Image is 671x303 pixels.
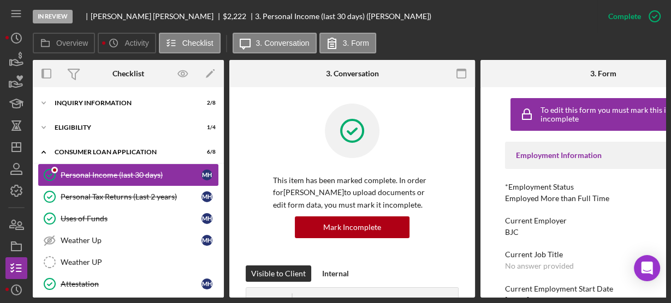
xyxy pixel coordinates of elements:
button: Visible to Client [246,265,311,282]
div: 1 / 4 [196,124,216,131]
a: Weather UP [38,251,218,273]
div: Internal [322,265,349,282]
div: Consumer Loan Application [55,149,188,155]
div: Uses of Funds [61,214,201,223]
div: Attestation [61,280,201,288]
div: In Review [33,10,73,23]
label: Checklist [182,39,213,47]
button: Overview [33,33,95,53]
button: Complete [597,5,666,27]
div: Complete [608,5,641,27]
div: Open Intercom Messenger [634,255,660,281]
div: Employed More than Full Time [505,194,609,203]
div: Mark Incomplete [323,216,381,238]
button: 3. Form [319,33,376,53]
a: Personal Income (last 30 days)mh [38,164,218,186]
div: Inquiry Information [55,100,188,106]
div: 3. Conversation [326,69,379,78]
div: Personal Tax Returns (Last 2 years) [61,192,201,201]
div: m h [201,169,212,180]
div: No answer provided [505,262,574,270]
div: Checklist [112,69,144,78]
div: Personal Income (last 30 days) [61,171,201,179]
div: Eligibility [55,124,188,131]
div: 3. Personal Income (last 30 days) ([PERSON_NAME]) [255,12,431,21]
a: Weather Upmh [38,229,218,251]
label: Overview [56,39,88,47]
span: $2,222 [223,11,246,21]
button: Internal [317,265,354,282]
label: Activity [124,39,149,47]
div: m h [201,191,212,202]
div: 3. Form [590,69,616,78]
div: m h [201,213,212,224]
label: 3. Form [343,39,369,47]
div: 2 / 8 [196,100,216,106]
div: 6 / 8 [196,149,216,155]
button: Mark Incomplete [295,216,409,238]
div: BJC [505,228,519,237]
a: Personal Tax Returns (Last 2 years)mh [38,186,218,208]
div: Weather Up [61,236,201,245]
div: m h [201,235,212,246]
div: Visible to Client [251,265,306,282]
button: Activity [98,33,156,53]
div: Weather UP [61,258,218,266]
div: [PERSON_NAME] [PERSON_NAME] [91,12,223,21]
a: Uses of Fundsmh [38,208,218,229]
p: This item has been marked complete. In order for [PERSON_NAME] to upload documents or edit form d... [273,174,431,211]
button: Checklist [159,33,221,53]
label: 3. Conversation [256,39,310,47]
button: 3. Conversation [233,33,317,53]
div: m h [201,278,212,289]
a: Attestationmh [38,273,218,295]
